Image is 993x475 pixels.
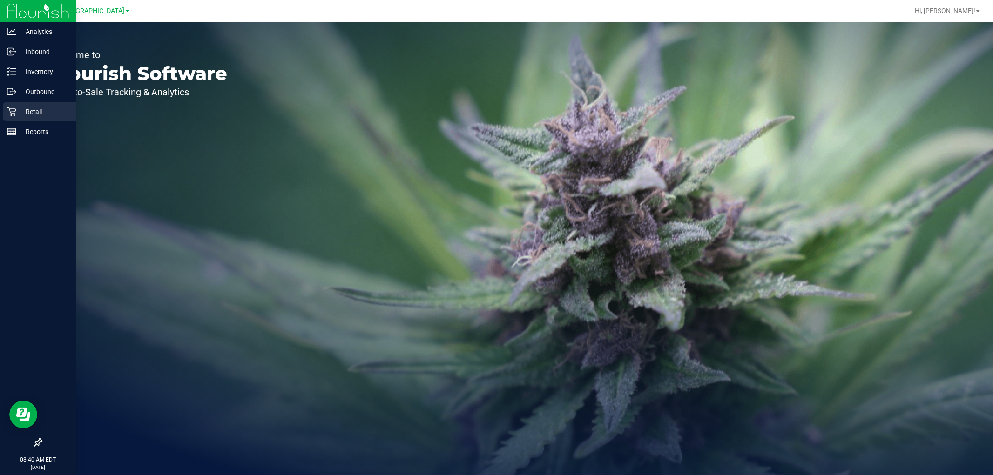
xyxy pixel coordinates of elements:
[7,27,16,36] inline-svg: Analytics
[915,7,975,14] span: Hi, [PERSON_NAME]!
[16,86,72,97] p: Outbound
[16,106,72,117] p: Retail
[50,87,227,97] p: Seed-to-Sale Tracking & Analytics
[7,67,16,76] inline-svg: Inventory
[61,7,125,15] span: [GEOGRAPHIC_DATA]
[7,107,16,116] inline-svg: Retail
[16,26,72,37] p: Analytics
[16,66,72,77] p: Inventory
[4,464,72,471] p: [DATE]
[7,47,16,56] inline-svg: Inbound
[50,50,227,60] p: Welcome to
[7,87,16,96] inline-svg: Outbound
[9,401,37,428] iframe: Resource center
[16,46,72,57] p: Inbound
[7,127,16,136] inline-svg: Reports
[4,455,72,464] p: 08:40 AM EDT
[50,64,227,83] p: Flourish Software
[16,126,72,137] p: Reports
